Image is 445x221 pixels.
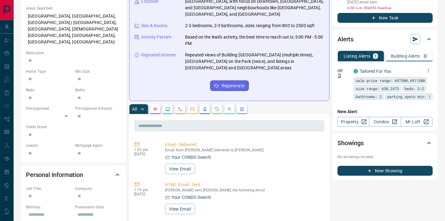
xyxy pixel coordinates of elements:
p: Mortgage Agent: [75,143,121,148]
p: 1:25 pm [134,148,156,152]
span: parking spots min: 1 [387,93,430,100]
p: Motivation: [26,50,121,56]
p: All [132,107,137,111]
p: [GEOGRAPHIC_DATA], [GEOGRAPHIC_DATA], [GEOGRAPHIC_DATA] | [GEOGRAPHIC_DATA], [GEOGRAPHIC_DATA], [... [26,11,121,47]
h2: Alerts [337,34,354,44]
p: Building Alerts [391,54,420,58]
p: Home Type: [26,69,72,74]
p: Possession Date: [75,204,121,210]
h2: Showings [337,138,364,148]
p: New Alert: [337,108,433,115]
p: Email - Delivered [165,141,322,148]
p: Company: [75,186,121,191]
p: Pre-Approved: [26,106,72,111]
svg: Requests [215,107,220,112]
button: New Showing [337,166,433,176]
span: beds: 2-2 [405,85,424,92]
button: Regenerate [210,80,249,91]
p: [DATE] [134,152,156,156]
div: condos.ca [354,69,358,73]
svg: Calls [178,107,183,112]
p: 6:00 a.m. [DATE] - Overdue [347,6,433,11]
p: Based on the lead's activity, the best time to reach out is: 3:00 PM - 5:00 PM [185,34,324,47]
div: Showings [337,136,433,150]
svg: Emails [190,107,195,112]
p: Job Title: [26,186,72,191]
p: 0 [424,54,426,58]
p: Size & Rooms [141,23,168,29]
svg: Listing Alerts [202,107,207,112]
p: Repeated views of Building [GEOGRAPHIC_DATA] (multiple times), [GEOGRAPHIC_DATA] on the Park (twi... [185,52,324,71]
svg: Notes [153,107,158,112]
p: No showings booked [337,154,433,160]
span: bathrooms: 2 [356,93,382,100]
a: Condos [369,117,401,127]
svg: Lead Browsing Activity [165,107,170,112]
a: Tailored For You [360,69,391,74]
p: Baths: [75,87,121,93]
p: Beds: [26,87,72,93]
button: View Email [165,204,195,214]
div: Personal Information [26,167,121,182]
p: Lawyer: [26,143,72,148]
a: Property [337,117,369,127]
button: View Email [165,164,195,174]
svg: Push Notification Only [337,74,342,78]
button: New Task [337,13,433,23]
p: Off [337,68,350,74]
p: Listing Alerts [344,54,371,58]
p: Activity Pattern [141,34,172,40]
p: Pre-Approval Amount: [75,106,121,111]
p: Your CONDO Search [172,194,211,201]
p: Credit Score: [26,124,121,130]
svg: Agent Actions [239,107,244,112]
p: HTML Email - Sent [165,182,322,188]
p: Email from [PERSON_NAME] delivered to [PERSON_NAME] [165,148,322,152]
p: Birthday: [26,204,72,210]
svg: Opportunities [227,107,232,112]
p: [PERSON_NAME] sent [PERSON_NAME] the following email [165,188,322,192]
p: 1:19 pm [134,188,156,192]
p: Your CONDO Search [172,154,211,161]
p: Min Size: [75,69,121,74]
a: Mr.Loft [401,117,433,127]
p: 2-3 bedrooms, 2-3 bathrooms, sizes ranging from 800 to 2500 sqft [185,23,315,29]
span: sale price range: 697500,4911500 [356,77,425,84]
p: [DATE] [134,192,156,196]
p: Areas Searched: [26,6,121,11]
h2: Personal Information [26,170,83,180]
span: size range: 630,2473 [356,85,399,92]
p: Repeated Interest [141,52,176,58]
div: Alerts [337,32,433,47]
p: 1 [374,54,377,58]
